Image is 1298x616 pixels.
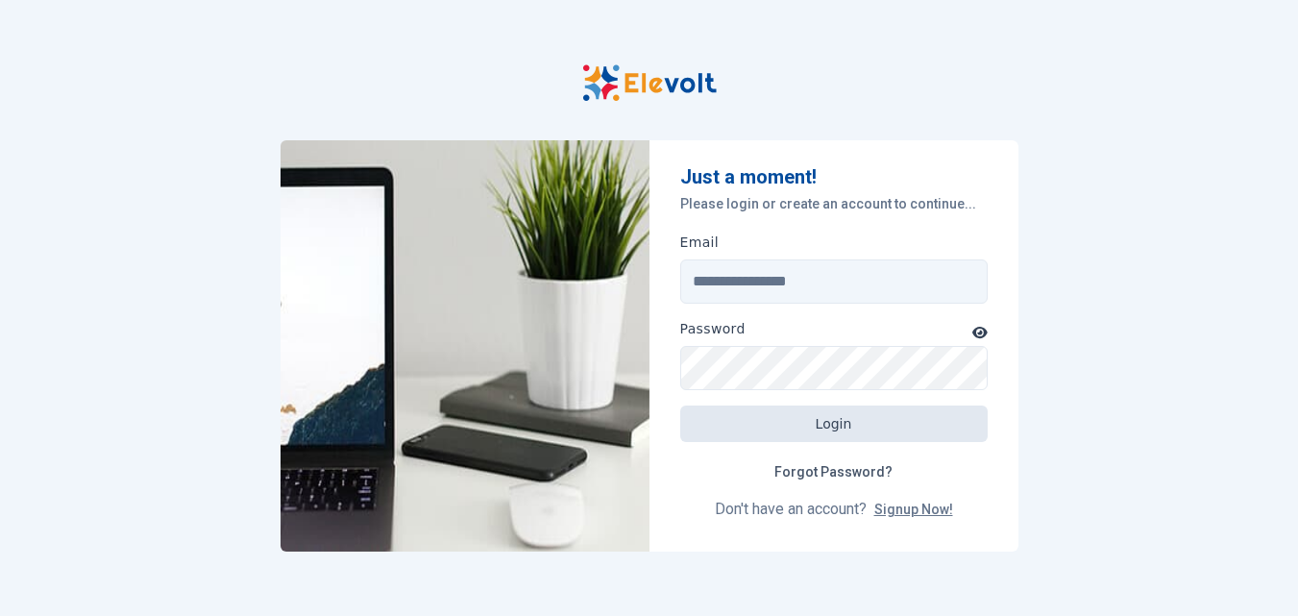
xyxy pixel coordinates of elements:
[680,498,988,521] p: Don't have an account?
[680,319,746,338] label: Password
[874,502,953,517] a: Signup Now!
[680,163,988,190] p: Just a moment!
[281,140,649,552] img: Elevolt
[759,454,908,490] a: Forgot Password?
[680,406,988,442] button: Login
[582,64,717,102] img: Elevolt
[680,233,720,252] label: Email
[680,194,988,213] p: Please login or create an account to continue...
